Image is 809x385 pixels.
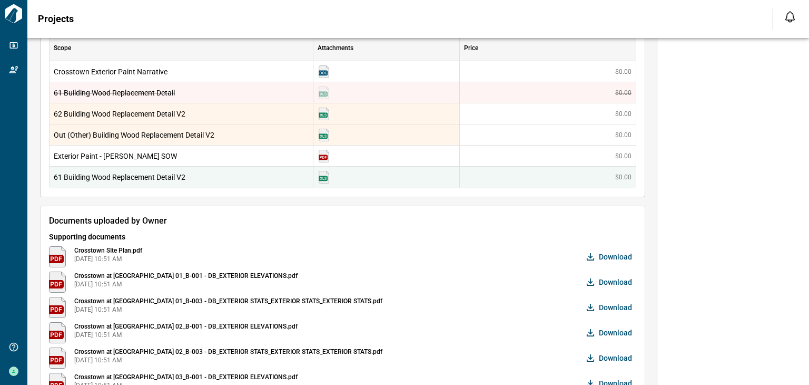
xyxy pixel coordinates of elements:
img: pdf [49,272,66,293]
button: Download [584,322,636,343]
span: Crosstown SIte Plan.pdf [74,246,142,255]
span: Crosstown at [GEOGRAPHIC_DATA] 02_B-001 - DB_EXTERIOR ELEVATIONS.pdf [74,322,298,331]
span: $0.00 [615,110,632,118]
img: Buildings 61 Wood Replacement V2.xlsx [318,171,330,184]
span: $0.00 [615,89,632,97]
span: Supporting documents [49,232,636,242]
span: Download [599,277,632,287]
div: Price [464,35,478,61]
span: Crosstown Exterior Paint Narrative [54,66,309,77]
span: $0.00 [615,131,632,139]
button: Open notification feed [782,8,798,25]
span: [DATE] 10:51 AM [74,331,298,339]
img: SW Paint Specification - Crosstown at Chapel Hill.pdf [318,150,330,162]
img: pdf [49,246,66,267]
span: $0.00 [615,68,632,76]
span: [DATE] 10:51 AM [74,305,382,314]
button: Download [584,348,636,369]
img: pdf [49,348,66,369]
button: Download [584,297,636,318]
span: Download [599,252,632,262]
span: Exterior Paint - [PERSON_NAME] SOW [54,151,309,161]
span: [DATE] 10:51 AM [74,255,142,263]
button: Download [584,272,636,293]
span: [DATE] 10:51 AM [74,280,298,288]
img: Out Buildings Wood Replacement V2.xlsx [318,129,330,141]
img: Buildings 62 Wood Replacement V2.xlsx [318,108,330,120]
span: Documents uploaded by Owner [49,215,636,227]
span: 62 Building Wood Replacement Detail V2 [54,109,309,119]
img: pdf [49,322,66,343]
span: Download [599,328,632,338]
button: Download [584,246,636,267]
span: Download [599,302,632,313]
img: Buildings 61 Wood Replacement.xlsx [318,86,330,99]
span: [DATE] 10:51 AM [74,356,382,364]
span: Projects [38,14,74,24]
span: $0.00 [615,152,632,160]
span: Attachments [318,44,353,52]
div: Price [460,35,636,61]
div: Scope [50,35,313,61]
span: Crosstown at [GEOGRAPHIC_DATA] 03_B-001 - DB_EXTERIOR ELEVATIONS.pdf [74,373,298,381]
span: $0.00 [615,173,632,181]
span: 61 Building Wood Replacement Detail [54,88,309,98]
span: Crosstown at [GEOGRAPHIC_DATA] 01_B-003 - DB_EXTERIOR STATS_EXTERIOR STATS_EXTERIOR STATS.pdf [74,297,382,305]
span: 61 Building Wood Replacement Detail V2 [54,172,309,182]
span: Out (Other) Building Wood Replacement Detail V2 [54,130,309,140]
img: pdf [49,297,66,318]
div: Scope [54,35,71,61]
img: Crosstown at Chapel Hill Ext. Paint Narrative.docx [318,65,330,78]
span: Download [599,353,632,363]
span: Crosstown at [GEOGRAPHIC_DATA] 01_B-001 - DB_EXTERIOR ELEVATIONS.pdf [74,272,298,280]
span: Crosstown at [GEOGRAPHIC_DATA] 02_B-003 - DB_EXTERIOR STATS_EXTERIOR STATS_EXTERIOR STATS.pdf [74,348,382,356]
